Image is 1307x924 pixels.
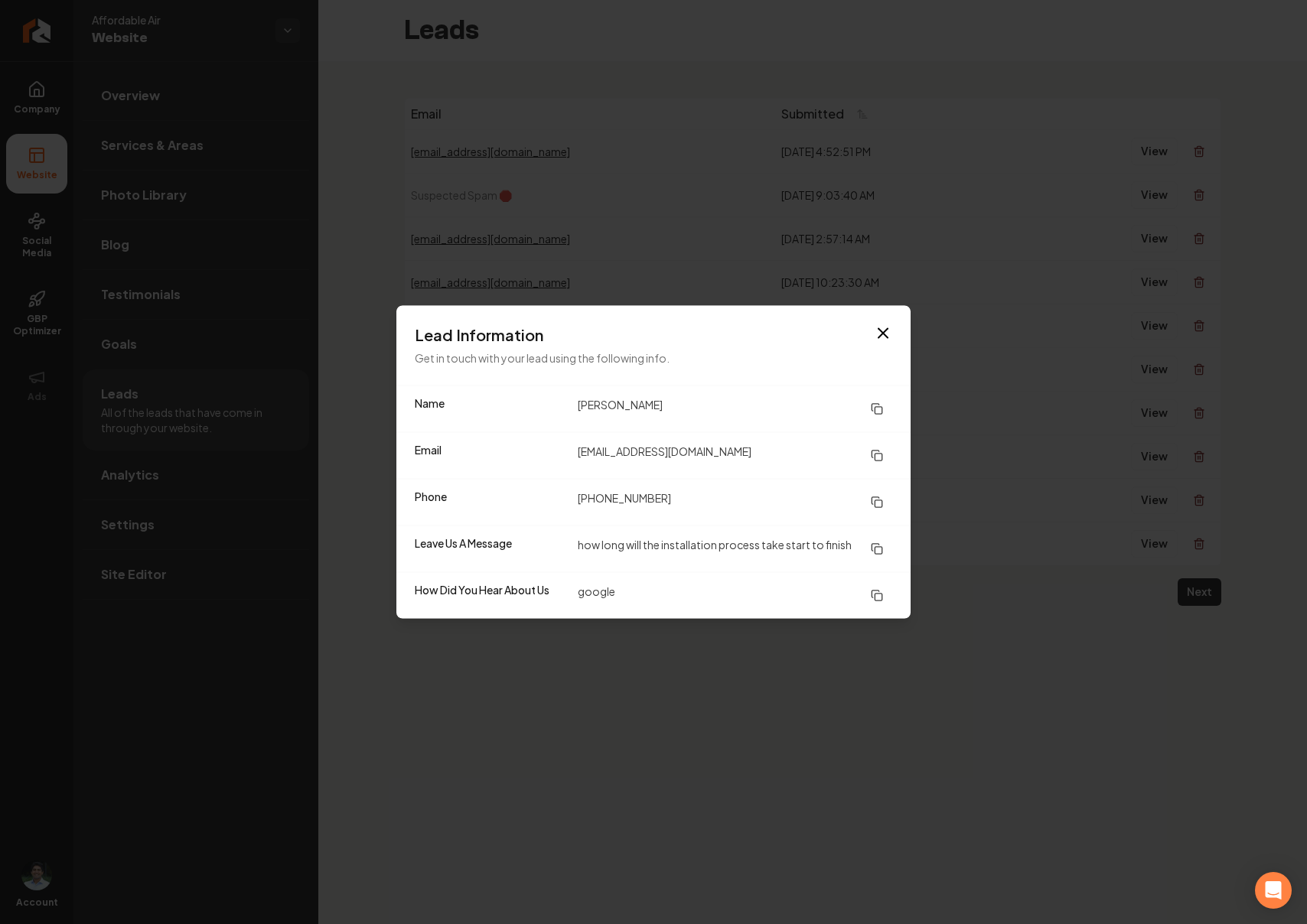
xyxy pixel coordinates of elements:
dt: Email [415,442,565,470]
dt: Name [415,395,565,423]
dt: Leave Us A Message [415,535,565,563]
dd: [PHONE_NUMBER] [578,489,892,516]
h3: Lead Information [415,324,892,346]
dd: google [578,582,892,610]
dd: [EMAIL_ADDRESS][DOMAIN_NAME] [578,442,892,470]
p: Get in touch with your lead using the following info. [415,349,892,367]
dd: how long will the installation process take start to finish [578,535,892,563]
dd: [PERSON_NAME] [578,395,892,423]
dt: How Did You Hear About Us [415,582,565,610]
dt: Phone [415,489,565,516]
